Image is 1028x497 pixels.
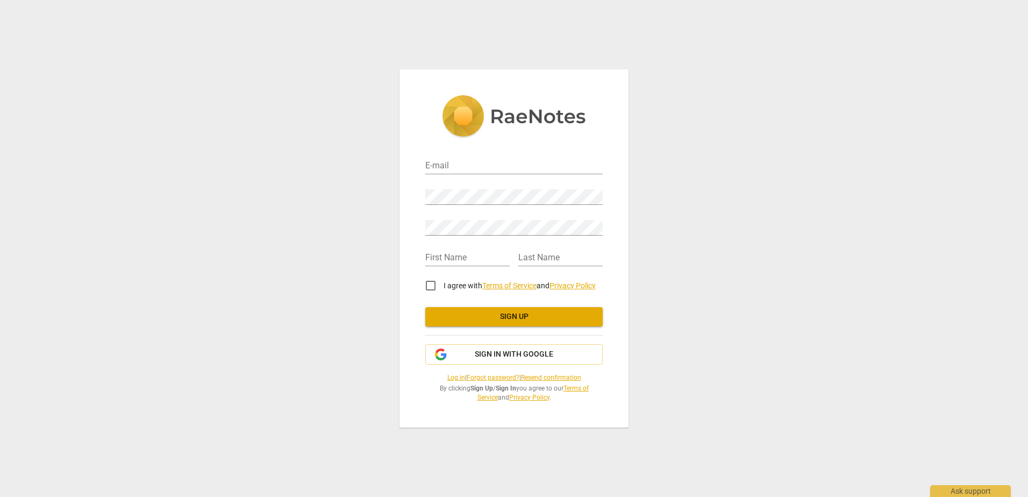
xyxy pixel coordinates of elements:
a: Terms of Service [482,281,537,290]
a: Privacy Policy [509,394,549,401]
img: 5ac2273c67554f335776073100b6d88f.svg [442,95,586,139]
span: I agree with and [444,281,596,290]
a: Forgot password? [467,374,519,381]
a: Log in [447,374,465,381]
span: By clicking / you agree to our and . [425,384,603,402]
b: Sign Up [470,385,493,392]
a: Privacy Policy [549,281,596,290]
button: Sign in with Google [425,344,603,365]
a: Terms of Service [477,385,589,401]
a: Resend confirmation [521,374,581,381]
span: Sign up [434,311,594,322]
div: Ask support [930,485,1011,497]
span: Sign in with Google [475,349,553,360]
button: Sign up [425,307,603,326]
span: | | [425,373,603,382]
b: Sign In [496,385,516,392]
